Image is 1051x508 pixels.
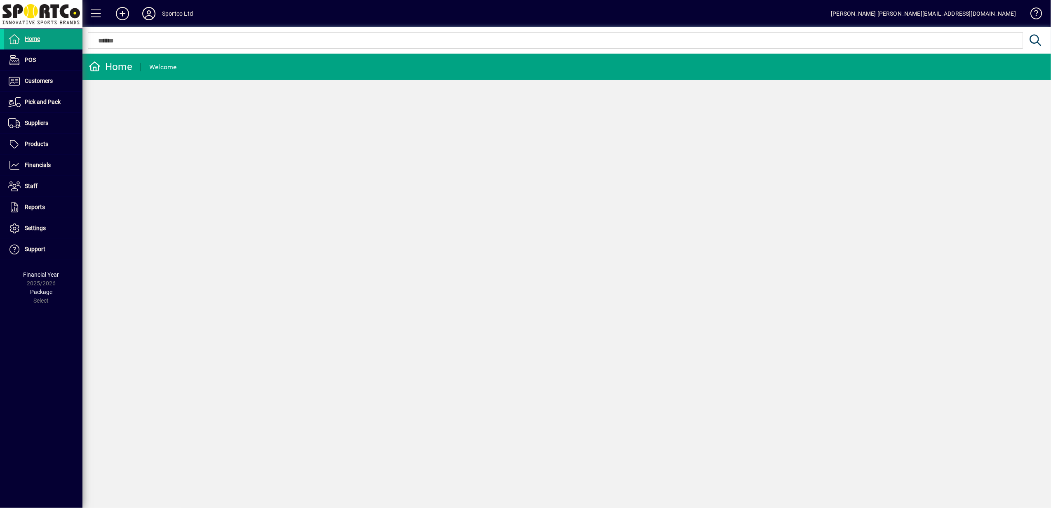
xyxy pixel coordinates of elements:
[24,271,59,278] span: Financial Year
[25,141,48,147] span: Products
[162,7,193,20] div: Sportco Ltd
[4,134,82,155] a: Products
[25,162,51,168] span: Financials
[25,99,61,105] span: Pick and Pack
[831,7,1016,20] div: [PERSON_NAME] [PERSON_NAME][EMAIL_ADDRESS][DOMAIN_NAME]
[25,225,46,231] span: Settings
[4,113,82,134] a: Suppliers
[149,61,177,74] div: Welcome
[4,92,82,113] a: Pick and Pack
[4,197,82,218] a: Reports
[30,289,52,295] span: Package
[25,183,38,189] span: Staff
[4,239,82,260] a: Support
[1024,2,1041,28] a: Knowledge Base
[4,50,82,71] a: POS
[109,6,136,21] button: Add
[25,35,40,42] span: Home
[25,120,48,126] span: Suppliers
[4,176,82,197] a: Staff
[25,246,45,252] span: Support
[89,60,132,73] div: Home
[4,155,82,176] a: Financials
[136,6,162,21] button: Profile
[4,218,82,239] a: Settings
[25,78,53,84] span: Customers
[4,71,82,92] a: Customers
[25,204,45,210] span: Reports
[25,56,36,63] span: POS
